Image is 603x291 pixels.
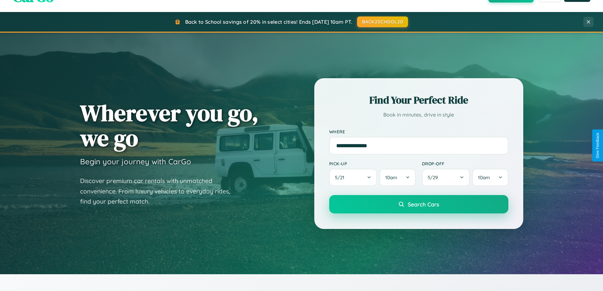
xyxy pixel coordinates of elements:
button: Search Cars [329,195,508,213]
label: Drop-off [422,161,508,166]
span: Back to School savings of 20% in select cities! Ends [DATE] 10am PT. [185,19,352,25]
label: Pick-up [329,161,416,166]
div: Give Feedback [595,133,600,158]
p: Book in minutes, drive in style [329,110,508,119]
label: Where [329,129,508,134]
button: 10am [472,169,508,186]
button: 5/29 [422,169,470,186]
span: Search Cars [408,201,439,208]
button: 5/21 [329,169,377,186]
span: 10am [385,174,397,180]
span: 5 / 21 [335,174,348,180]
span: 5 / 29 [428,174,441,180]
h2: Find Your Perfect Ride [329,93,508,107]
p: Discover premium car rentals with unmatched convenience. From luxury vehicles to everyday rides, ... [80,176,238,207]
h3: Begin your journey with CarGo [80,157,191,166]
button: BACK2SCHOOL20 [357,16,408,27]
h1: Wherever you go, we go [80,100,259,150]
button: 10am [380,169,415,186]
span: 10am [478,174,490,180]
